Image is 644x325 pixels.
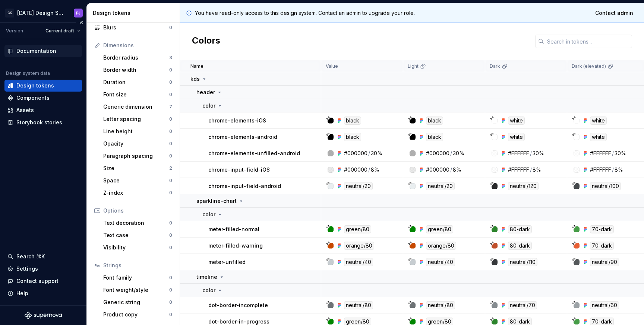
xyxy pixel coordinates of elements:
[4,45,82,57] a: Documentation
[169,55,172,61] div: 3
[426,258,455,266] div: neutral/40
[103,66,169,74] div: Border width
[208,150,300,157] p: chrome-elements-unfilled-android
[100,138,175,150] a: Opacity0
[103,274,169,281] div: Font family
[103,232,169,239] div: Text case
[76,10,80,16] div: PJ
[190,75,200,83] p: kds
[202,211,215,218] p: color
[572,63,606,69] p: Dark (elevated)
[612,166,614,173] div: /
[1,5,85,21] button: CK[DATE] Design SystemPJ
[508,258,537,266] div: neutral/110
[508,117,525,125] div: white
[16,290,28,297] div: Help
[508,150,529,157] div: #FFFFFF
[426,133,443,141] div: black
[103,103,169,111] div: Generic dimension
[196,273,217,281] p: timeline
[4,80,82,92] a: Design tokens
[103,54,169,61] div: Border radius
[344,258,373,266] div: neutral/40
[4,92,82,104] a: Components
[169,220,172,226] div: 0
[426,182,455,190] div: neutral/20
[208,133,277,141] p: chrome-elements-android
[103,165,169,172] div: Size
[169,299,172,305] div: 0
[100,64,175,76] a: Border width0
[208,302,268,309] p: dot-border-incomplete
[192,35,220,48] h2: Colors
[169,79,172,85] div: 0
[100,125,175,137] a: Line height0
[508,133,525,141] div: white
[169,25,172,31] div: 0
[344,150,367,157] div: #000000
[208,226,259,233] p: meter-filled-normal
[533,150,544,157] div: 30%
[202,287,215,294] p: color
[169,312,172,318] div: 0
[16,277,59,285] div: Contact support
[344,117,361,125] div: black
[16,82,54,89] div: Design tokens
[590,166,611,173] div: #FFFFFF
[100,242,175,254] a: Visibility0
[408,63,419,69] p: Light
[202,102,215,109] p: color
[103,207,172,214] div: Options
[590,182,621,190] div: neutral/100
[169,245,172,251] div: 0
[103,115,169,123] div: Letter spacing
[16,94,50,102] div: Components
[42,26,83,36] button: Current draft
[103,128,169,135] div: Line height
[426,166,449,173] div: #000000
[100,175,175,187] a: Space0
[100,162,175,174] a: Size2
[544,35,632,48] input: Search in tokens...
[103,311,169,318] div: Product copy
[453,166,461,173] div: 8%
[100,229,175,241] a: Text case0
[17,9,65,17] div: [DATE] Design System
[169,153,172,159] div: 0
[371,150,382,157] div: 30%
[208,258,246,266] p: meter-unfilled
[103,79,169,86] div: Duration
[169,67,172,73] div: 0
[612,150,614,157] div: /
[91,22,175,34] a: Blurs0
[103,140,169,147] div: Opacity
[16,119,62,126] div: Storybook stories
[4,117,82,128] a: Storybook stories
[4,275,82,287] button: Contact support
[615,150,626,157] div: 30%
[100,187,175,199] a: Z-index0
[4,251,82,262] button: Search ⌘K
[169,287,172,293] div: 0
[508,301,537,309] div: neutral/70
[508,242,532,250] div: 80-dark
[25,312,62,319] svg: Supernova Logo
[100,89,175,101] a: Font size0
[508,182,539,190] div: neutral/120
[169,275,172,281] div: 0
[6,70,50,76] div: Design system data
[16,253,45,260] div: Search ⌘K
[371,166,379,173] div: 8%
[103,24,169,31] div: Blurs
[169,104,172,110] div: 7
[344,301,373,309] div: neutral/80
[450,150,452,157] div: /
[169,178,172,184] div: 0
[100,150,175,162] a: Paragraph spacing0
[103,177,169,184] div: Space
[100,272,175,284] a: Font family0
[208,166,270,173] p: chrome-input-field-iOS
[344,182,373,190] div: neutral/20
[103,244,169,251] div: Visibility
